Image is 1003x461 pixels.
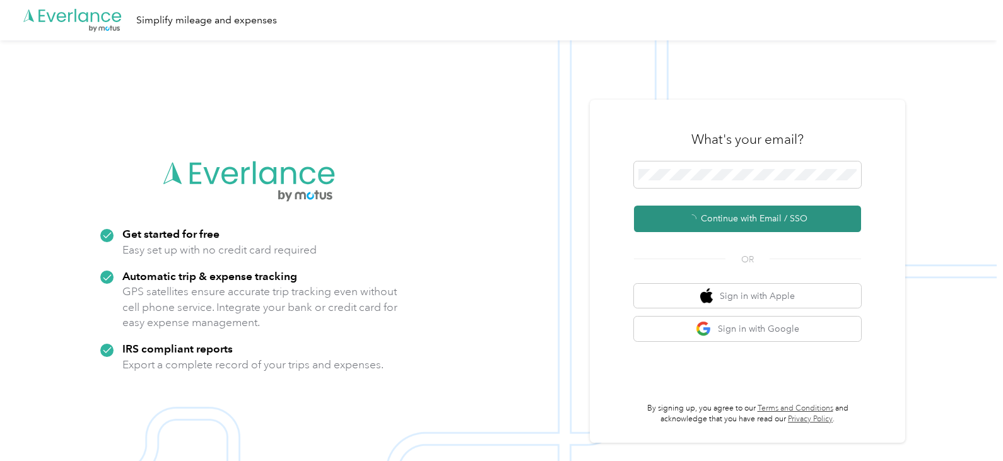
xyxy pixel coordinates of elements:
button: Continue with Email / SSO [634,206,861,232]
a: Privacy Policy [788,414,833,424]
strong: Automatic trip & expense tracking [122,269,297,283]
p: GPS satellites ensure accurate trip tracking even without cell phone service. Integrate your bank... [122,284,398,330]
iframe: Everlance-gr Chat Button Frame [932,390,1003,461]
img: google logo [696,321,712,337]
h3: What's your email? [691,131,804,148]
p: Easy set up with no credit card required [122,242,317,258]
strong: Get started for free [122,227,220,240]
p: By signing up, you agree to our and acknowledge that you have read our . [634,403,861,425]
button: google logoSign in with Google [634,317,861,341]
img: apple logo [700,288,713,304]
p: Export a complete record of your trips and expenses. [122,357,384,373]
div: Simplify mileage and expenses [136,13,277,28]
a: Terms and Conditions [758,404,833,413]
span: OR [725,253,770,266]
strong: IRS compliant reports [122,342,233,355]
button: apple logoSign in with Apple [634,284,861,308]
